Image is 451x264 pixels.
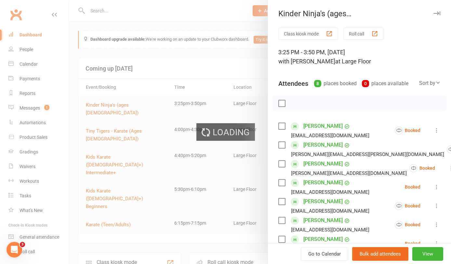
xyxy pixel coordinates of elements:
a: [PERSON_NAME] [303,215,343,226]
div: Booked [409,164,435,172]
a: [PERSON_NAME] [303,140,343,150]
div: [EMAIL_ADDRESS][DOMAIN_NAME] [291,226,369,234]
div: [PERSON_NAME][EMAIL_ADDRESS][DOMAIN_NAME] [291,169,407,178]
a: [PERSON_NAME] [303,121,343,131]
a: [PERSON_NAME] [303,159,343,169]
div: [PERSON_NAME][EMAIL_ADDRESS][PERSON_NAME][DOMAIN_NAME] [291,150,444,159]
div: 3:25 PM - 3:50 PM, [DATE] [278,48,441,66]
div: 8 [314,80,321,87]
div: [EMAIL_ADDRESS][DOMAIN_NAME] [291,207,369,215]
div: [EMAIL_ADDRESS][DOMAIN_NAME] [291,188,369,196]
button: Class kiosk mode [278,28,338,40]
div: places available [362,79,408,88]
span: with [PERSON_NAME] [278,58,335,65]
div: Booked [395,221,420,229]
div: Sort by [419,79,441,87]
div: places booked [314,79,357,88]
div: Booked [395,202,420,210]
div: Booked [395,126,420,135]
div: Booked [405,241,420,246]
div: Attendees [278,79,308,88]
div: Kinder Ninja's (ages [DEMOGRAPHIC_DATA]) [268,9,451,18]
div: Booked [405,185,420,189]
a: [PERSON_NAME] [303,196,343,207]
span: 3 [20,242,25,247]
a: [PERSON_NAME] [303,178,343,188]
button: Bulk add attendees [352,247,408,261]
iframe: Intercom live chat [7,242,22,257]
div: 0 [362,80,369,87]
span: at Large Floor [335,58,371,65]
a: [PERSON_NAME] [303,234,343,244]
a: Go to Calendar [301,247,348,261]
div: [EMAIL_ADDRESS][DOMAIN_NAME] [291,131,369,140]
button: View [412,247,443,261]
button: Roll call [343,28,384,40]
